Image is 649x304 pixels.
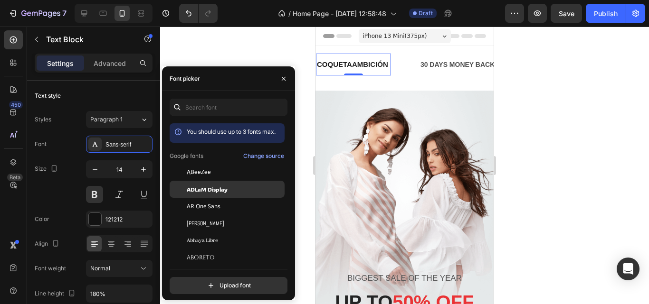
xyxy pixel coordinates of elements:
button: 7 [4,4,71,23]
button: Normal [86,260,153,277]
button: Publish [586,4,626,23]
div: Color [35,215,49,223]
span: Draft [419,9,433,18]
p: Google fonts [170,152,203,160]
span: Normal [90,265,110,272]
span: Home Page - [DATE] 12:58:48 [293,9,386,18]
span: AR One Sans [187,202,220,211]
p: BIGGEST SALE OF THE YEAR [8,247,170,257]
p: Advanced [94,58,126,68]
div: Line height [35,287,77,300]
div: Styles [35,115,51,124]
span: Aboreto [187,253,215,262]
div: Open Intercom Messenger [617,258,639,280]
div: Upload font [206,281,251,290]
span: ADLaM Display [187,185,228,193]
button: Paragraph 1 [86,111,153,128]
div: Align [35,238,61,250]
span: [PERSON_NAME] [187,219,224,228]
div: Sans-serif [105,140,150,149]
span: Paragraph 1 [90,115,123,124]
p: UP TO [8,263,170,288]
div: Publish [594,9,618,18]
span: Save [559,9,574,18]
input: Auto [86,285,152,302]
div: 450 [9,101,23,109]
div: Font [35,140,47,148]
p: Text Block [46,34,127,45]
div: Change source [243,152,284,160]
div: 30 DAYS MONEY BACK GUARANTEE [104,31,224,45]
div: 121212 [105,215,150,224]
p: Settings [47,58,74,68]
span: You should use up to 3 fonts max. [187,128,276,135]
button: Save [551,4,582,23]
span: ABeeZee [187,168,211,176]
span: Abhaya Libre [187,236,218,245]
div: Beta [7,174,23,181]
span: / [288,9,291,18]
div: Font weight [35,264,66,273]
button: Upload font [170,277,287,294]
span: 50% OFF [77,265,158,286]
div: Size [35,163,60,175]
div: Undo/Redo [179,4,218,23]
iframe: Design area [315,27,494,304]
div: Font picker [170,74,200,83]
input: Search font [170,99,287,116]
p: 7 [62,8,67,19]
button: Change source [243,150,285,162]
div: Text style [35,92,61,100]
